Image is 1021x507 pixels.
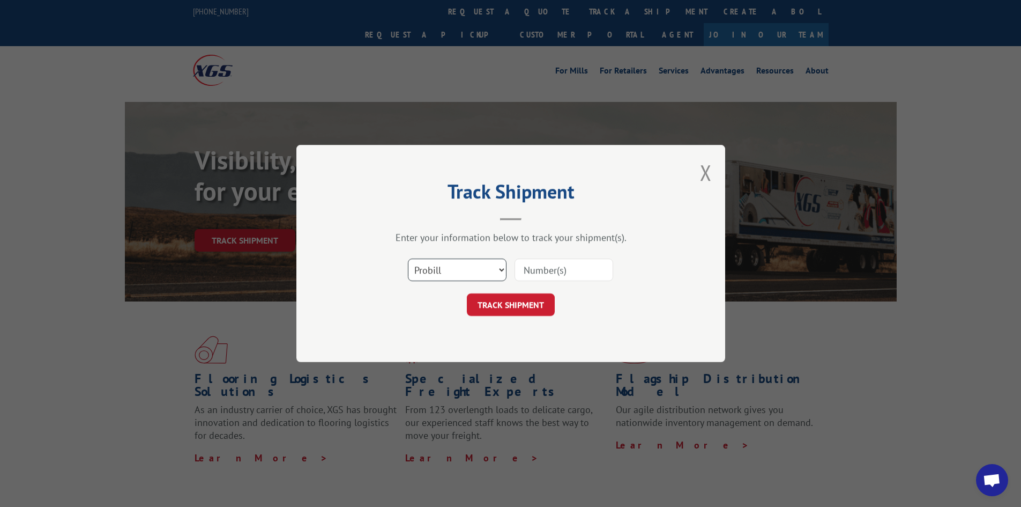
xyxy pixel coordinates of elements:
[350,184,672,204] h2: Track Shipment
[976,464,1008,496] div: Open chat
[700,158,712,187] button: Close modal
[350,231,672,244] div: Enter your information below to track your shipment(s).
[515,259,613,281] input: Number(s)
[467,293,555,316] button: TRACK SHIPMENT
